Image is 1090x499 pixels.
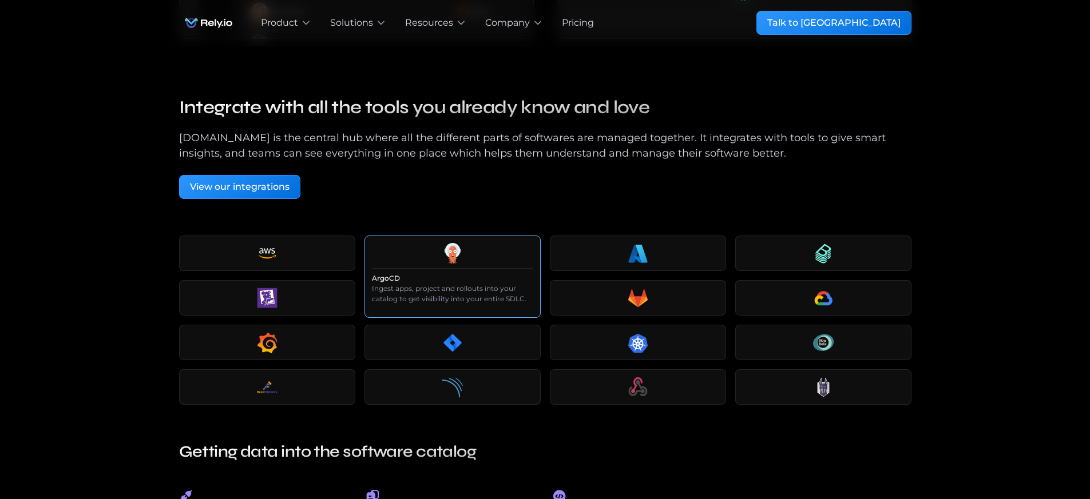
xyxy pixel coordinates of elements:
[179,94,911,121] h3: Integrate with all the tools you already know and love
[190,180,290,194] div: View our integrations
[1014,424,1074,483] iframe: Chatbot
[485,16,530,30] div: Company
[179,11,238,34] img: Rely.io logo
[179,11,238,34] a: home
[372,284,533,304] p: Ingest apps, project and rollouts into your catalog to get visibility into your entire SDLC.
[562,16,594,30] a: Pricing
[179,175,300,199] a: View our integrations
[179,130,911,161] div: [DOMAIN_NAME] is the central hub where all the different parts of softwares are managed together....
[756,11,911,35] a: Talk to [GEOGRAPHIC_DATA]
[767,16,901,30] div: Talk to [GEOGRAPHIC_DATA]
[179,441,911,462] h4: Getting data into the software catalog
[405,16,453,30] div: Resources
[372,273,533,284] p: ArgoCD
[330,16,373,30] div: Solutions
[364,235,541,271] a: ArgoCDIngest apps, project and rollouts into your catalog to get visibility into your entire SDLC.
[261,16,298,30] div: Product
